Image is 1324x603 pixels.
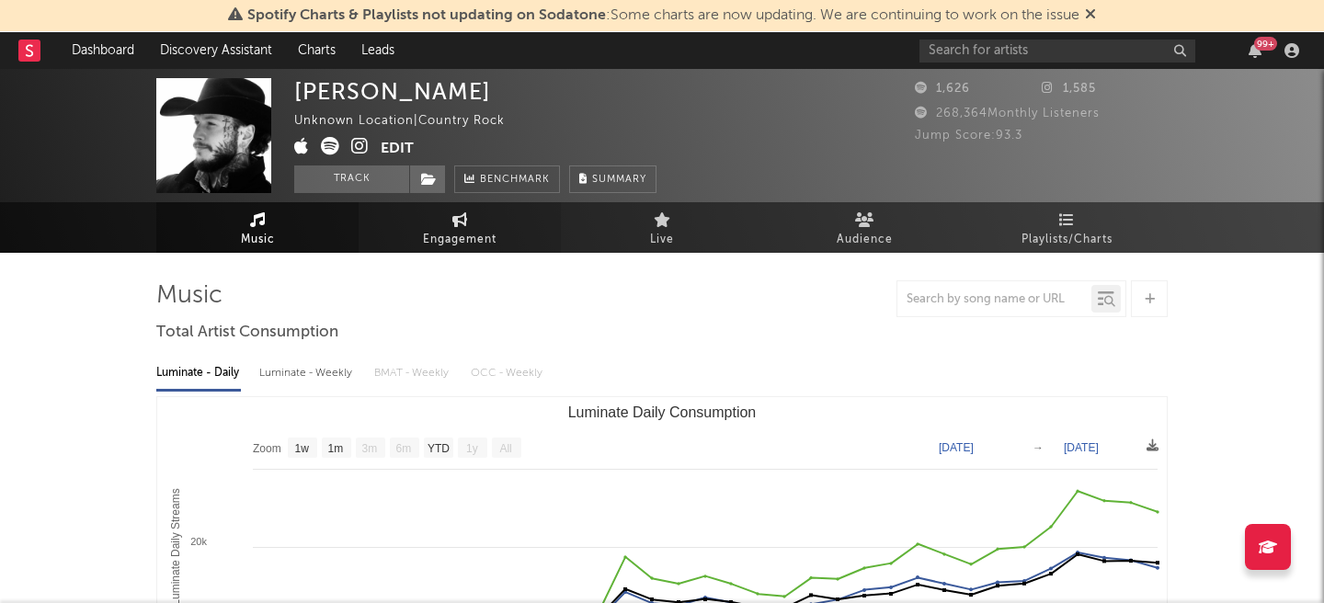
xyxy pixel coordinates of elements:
[837,229,893,251] span: Audience
[295,442,310,455] text: 1w
[965,202,1168,253] a: Playlists/Charts
[592,175,646,185] span: Summary
[348,32,407,69] a: Leads
[247,8,1079,23] span: : Some charts are now updating. We are continuing to work on the issue
[59,32,147,69] a: Dashboard
[1085,8,1096,23] span: Dismiss
[915,108,1100,119] span: 268,364 Monthly Listeners
[294,165,409,193] button: Track
[156,202,359,253] a: Music
[763,202,965,253] a: Audience
[1064,441,1099,454] text: [DATE]
[156,322,338,344] span: Total Artist Consumption
[362,442,378,455] text: 3m
[480,169,550,191] span: Benchmark
[294,78,491,105] div: [PERSON_NAME]
[428,442,450,455] text: YTD
[156,358,241,389] div: Luminate - Daily
[247,8,606,23] span: Spotify Charts & Playlists not updating on Sodatone
[396,442,412,455] text: 6m
[915,83,970,95] span: 1,626
[241,229,275,251] span: Music
[568,404,757,420] text: Luminate Daily Consumption
[1249,43,1261,58] button: 99+
[939,441,974,454] text: [DATE]
[359,202,561,253] a: Engagement
[423,229,496,251] span: Engagement
[285,32,348,69] a: Charts
[919,40,1195,63] input: Search for artists
[466,442,478,455] text: 1y
[253,442,281,455] text: Zoom
[328,442,344,455] text: 1m
[499,442,511,455] text: All
[1042,83,1096,95] span: 1,585
[259,358,356,389] div: Luminate - Weekly
[897,292,1091,307] input: Search by song name or URL
[1254,37,1277,51] div: 99 +
[147,32,285,69] a: Discovery Assistant
[1033,441,1044,454] text: →
[561,202,763,253] a: Live
[381,137,414,160] button: Edit
[650,229,674,251] span: Live
[915,130,1022,142] span: Jump Score: 93.3
[454,165,560,193] a: Benchmark
[569,165,656,193] button: Summary
[1022,229,1113,251] span: Playlists/Charts
[190,536,207,547] text: 20k
[294,110,526,132] div: Unknown Location | Country Rock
